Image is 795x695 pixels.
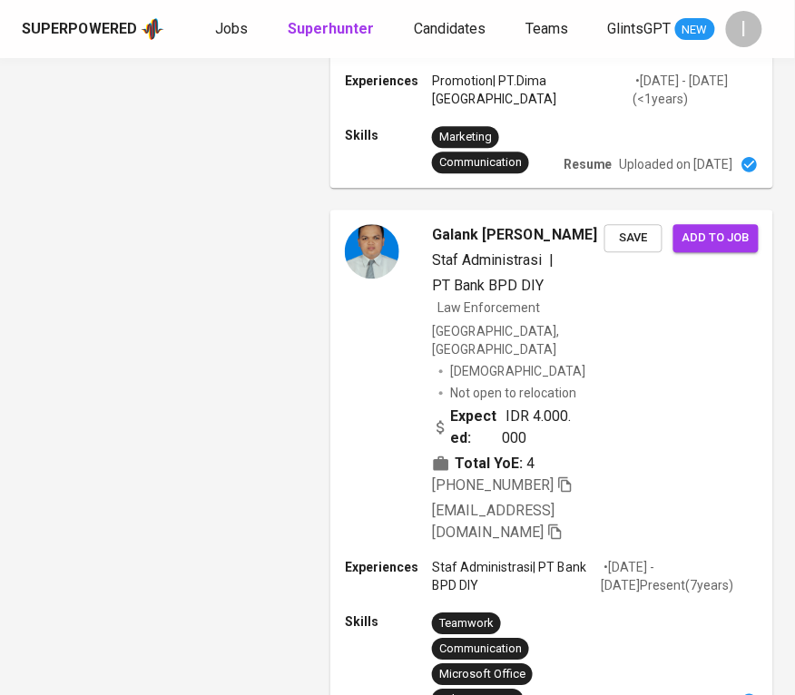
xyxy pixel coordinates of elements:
span: Law Enforcement [437,300,540,315]
img: 748e46271a42a0d3c00774e649b78ad7.jpg [345,224,399,279]
span: Jobs [215,20,248,37]
span: [EMAIL_ADDRESS][DOMAIN_NAME] [432,502,555,541]
span: Add to job [682,228,750,249]
p: Experiences [345,558,432,576]
div: Marketing [439,129,492,146]
span: [DEMOGRAPHIC_DATA] [450,362,588,380]
div: Communication [439,641,522,658]
div: Teamwork [439,615,494,632]
div: I [726,11,762,47]
a: GlintsGPT NEW [608,18,715,41]
b: Expected: [450,406,503,449]
span: Save [613,228,653,249]
a: Teams [525,18,572,41]
button: Save [604,224,662,252]
button: Add to job [673,224,759,252]
p: Skills [345,126,432,144]
span: | [549,250,554,271]
img: app logo [141,16,164,43]
span: 4 [526,453,535,475]
p: Staf Administrasi | PT Bank BPD DIY [432,558,602,594]
p: Experiences [345,72,432,90]
p: • [DATE] - [DATE] Present ( 7 years ) [602,558,759,594]
a: Jobs [215,18,251,41]
p: Uploaded on [DATE] [620,155,733,173]
div: Superpowered [22,19,137,40]
div: Communication [439,154,522,171]
b: Superhunter [288,20,374,37]
b: Total YoE: [455,453,523,475]
a: Superhunter [288,18,378,41]
span: [PHONE_NUMBER] [432,476,554,494]
span: Staf Administrasi [432,251,542,269]
div: [GEOGRAPHIC_DATA], [GEOGRAPHIC_DATA] [432,322,604,358]
div: IDR 4.000.000 [432,406,575,449]
span: PT Bank BPD DIY [432,277,544,294]
span: Teams [525,20,568,37]
p: Resume [564,155,613,173]
a: Candidates [414,18,489,41]
p: • [DATE] - [DATE] ( <1 years ) [633,72,759,108]
span: Candidates [414,20,486,37]
div: Microsoft Office [439,666,525,683]
span: Galank [PERSON_NAME] [432,224,597,246]
span: NEW [675,21,715,39]
p: Not open to relocation [450,384,576,402]
span: GlintsGPT [608,20,672,37]
a: Superpoweredapp logo [22,16,164,43]
p: Promotion | PT.Dima [GEOGRAPHIC_DATA] [432,72,633,108]
p: Skills [345,612,432,631]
